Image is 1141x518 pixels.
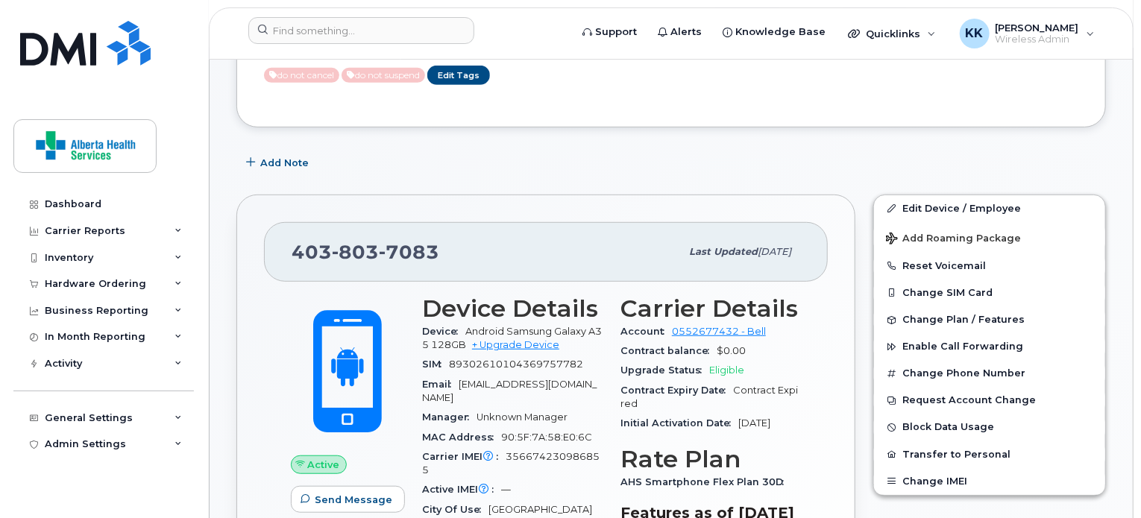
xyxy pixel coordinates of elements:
[672,326,766,337] a: 0552677432 - Bell
[291,486,405,513] button: Send Message
[620,345,717,356] span: Contract balance
[422,359,449,370] span: SIM
[712,17,836,47] a: Knowledge Base
[501,484,511,495] span: —
[670,25,702,40] span: Alerts
[422,411,477,423] span: Manager
[422,326,602,350] span: Android Samsung Galaxy A35 128GB
[874,306,1105,333] button: Change Plan / Features
[488,504,592,515] span: [GEOGRAPHIC_DATA]
[874,468,1105,495] button: Change IMEI
[709,364,744,376] span: Eligible
[595,25,637,40] span: Support
[837,19,946,48] div: Quicklinks
[427,66,490,84] a: Edit Tags
[422,484,501,495] span: Active IMEI
[966,25,984,42] span: KK
[874,253,1105,279] button: Reset Voicemail
[874,414,1105,440] button: Block Data Usage
[292,241,439,263] span: 403
[422,451,506,462] span: Carrier IMEI
[689,246,758,257] span: Last updated
[620,326,672,337] span: Account
[874,360,1105,387] button: Change Phone Number
[874,222,1105,253] button: Add Roaming Package
[874,387,1105,414] button: Request Account Change
[758,246,791,257] span: [DATE]
[264,68,339,83] span: Active
[620,295,801,322] h3: Carrier Details
[738,417,770,429] span: [DATE]
[422,451,600,476] span: 356674230986855
[620,417,738,429] span: Initial Activation Date
[949,19,1105,48] div: Kishore Kuppa
[248,17,474,44] input: Find something...
[449,359,583,370] span: 89302610104369757782
[902,341,1023,353] span: Enable Call Forwarding
[422,379,459,390] span: Email
[572,17,647,47] a: Support
[477,411,568,423] span: Unknown Manager
[620,364,709,376] span: Upgrade Status
[501,432,592,443] span: 90:5F:7A:58:E0:6C
[315,493,392,507] span: Send Message
[379,241,439,263] span: 7083
[236,150,321,177] button: Add Note
[342,68,425,83] span: Active
[422,379,597,403] span: [EMAIL_ADDRESS][DOMAIN_NAME]
[620,385,733,396] span: Contract Expiry Date
[717,345,746,356] span: $0.00
[620,476,791,487] span: AHS Smartphone Flex Plan 30D
[874,279,1105,306] button: Change SIM Card
[647,17,712,47] a: Alerts
[996,22,1079,34] span: [PERSON_NAME]
[472,339,559,350] a: + Upgrade Device
[422,326,465,337] span: Device
[874,441,1105,468] button: Transfer to Personal
[620,446,801,473] h3: Rate Plan
[735,25,826,40] span: Knowledge Base
[886,233,1021,247] span: Add Roaming Package
[422,295,603,322] h3: Device Details
[996,34,1079,45] span: Wireless Admin
[422,432,501,443] span: MAC Address
[874,195,1105,222] a: Edit Device / Employee
[866,28,920,40] span: Quicklinks
[874,333,1105,360] button: Enable Call Forwarding
[260,156,309,170] span: Add Note
[308,458,340,472] span: Active
[902,315,1025,326] span: Change Plan / Features
[332,241,379,263] span: 803
[422,504,488,515] span: City Of Use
